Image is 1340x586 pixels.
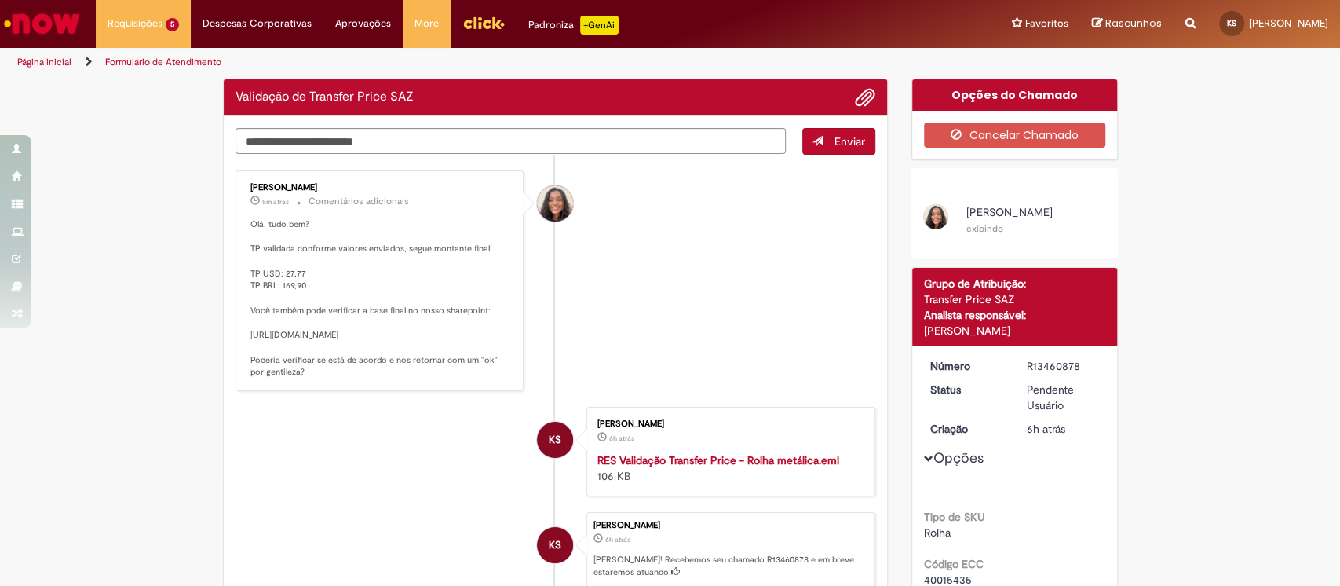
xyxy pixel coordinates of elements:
[966,222,1003,235] small: exibindo
[1027,421,1100,437] div: 29/08/2025 08:55:08
[414,16,439,31] span: More
[262,197,289,207] time: 29/08/2025 15:02:04
[108,16,162,31] span: Requisições
[1249,16,1328,30] span: [PERSON_NAME]
[597,453,839,467] a: RES Validação Transfer Price - Rolha metálica.eml
[335,16,391,31] span: Aprovações
[924,307,1105,323] div: Analista responsável:
[597,419,859,429] div: [PERSON_NAME]
[12,48,882,77] ul: Trilhas de página
[924,276,1105,291] div: Grupo de Atribuição:
[1227,18,1236,28] span: KS
[1025,16,1068,31] span: Favoritos
[605,535,630,544] span: 6h atrás
[250,218,512,379] p: Olá, tudo bem? TP validada conforme valores enviados, segue montante final: TP USD: 27,77 TP BRL:...
[966,205,1053,219] span: [PERSON_NAME]
[537,185,573,222] div: Debora Helloisa Soares
[2,8,82,39] img: ServiceNow
[609,434,634,443] time: 29/08/2025 08:54:35
[1027,382,1100,413] div: Pendente Usuário
[834,134,865,148] span: Enviar
[549,421,561,459] span: KS
[924,510,985,524] b: Tipo de SKU
[236,90,414,104] h2: Validação de Transfer Price SAZ Histórico de tíquete
[1105,16,1162,31] span: Rascunhos
[605,535,630,544] time: 29/08/2025 08:55:08
[924,291,1105,307] div: Transfer Price SAZ
[537,527,573,563] div: Kauane Macedo Dos Santos
[580,16,619,35] p: +GenAi
[549,526,561,564] span: KS
[462,11,505,35] img: click_logo_yellow_360x200.png
[924,526,951,540] span: Rolha
[918,421,1015,437] dt: Criação
[924,557,984,571] b: Código ECC
[236,128,787,155] textarea: Digite sua mensagem aqui...
[609,434,634,443] span: 6h atrás
[309,195,409,208] small: Comentários adicionais
[105,56,221,68] a: Formulário de Atendimento
[262,197,289,207] span: 5m atrás
[593,521,867,530] div: [PERSON_NAME]
[250,183,512,192] div: [PERSON_NAME]
[855,87,875,108] button: Adicionar anexos
[17,56,71,68] a: Página inicial
[203,16,312,31] span: Despesas Corporativas
[1027,422,1065,436] time: 29/08/2025 08:55:08
[1027,358,1100,374] div: R13460878
[166,18,179,31] span: 5
[912,79,1117,111] div: Opções do Chamado
[528,16,619,35] div: Padroniza
[918,358,1015,374] dt: Número
[593,554,867,578] p: [PERSON_NAME]! Recebemos seu chamado R13460878 e em breve estaremos atuando.
[924,323,1105,339] div: [PERSON_NAME]
[1027,422,1065,436] span: 6h atrás
[802,128,875,155] button: Enviar
[924,123,1105,148] button: Cancelar Chamado
[918,382,1015,397] dt: Status
[1092,16,1162,31] a: Rascunhos
[597,452,859,484] div: 106 KB
[537,422,573,458] div: Kauane Macedo Dos Santos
